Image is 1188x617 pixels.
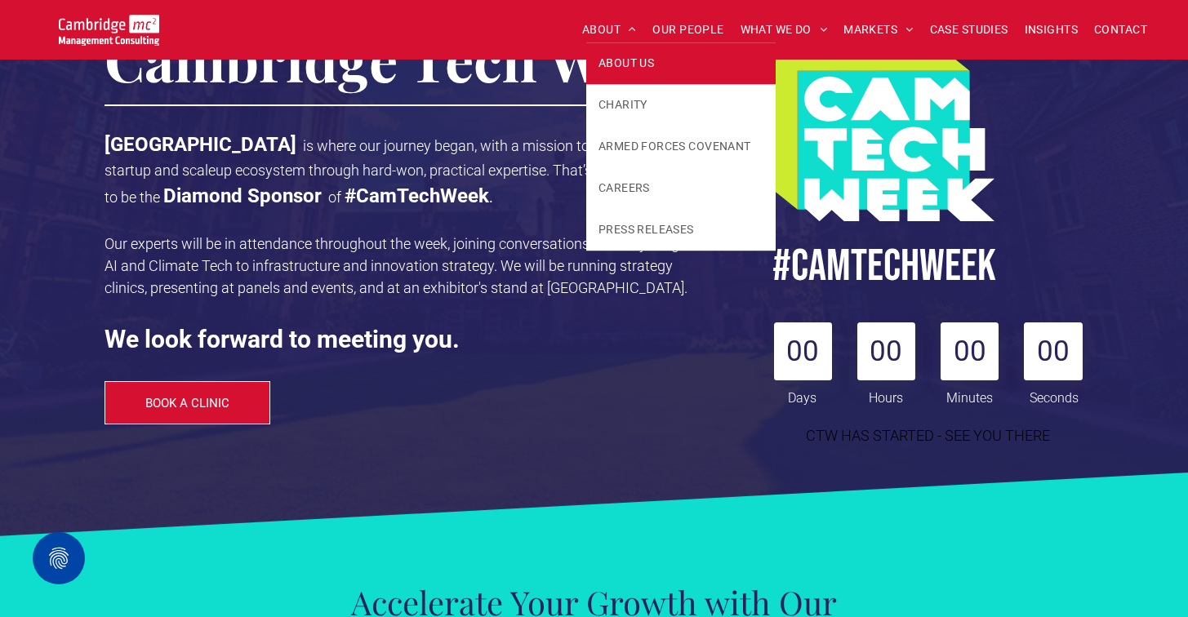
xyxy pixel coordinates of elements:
[644,17,732,42] a: OUR PEOPLE
[586,42,776,84] a: ABOUT US
[105,381,271,424] a: BOOK A CLINIC
[1017,17,1086,42] a: INSIGHTS
[598,221,694,238] span: PRESS RELEASES
[345,184,489,207] strong: #CamTechWeek
[59,17,159,34] a: Your Business Transformed | Cambridge Management Consulting
[835,17,921,42] a: MARKETS
[1026,380,1083,408] div: Seconds
[59,15,159,46] img: Go to Homepage
[586,209,776,251] a: PRESS RELEASES
[772,51,994,221] img: A turquoise and lime green geometric graphic with the words CAM TECH WEEK in bold white letters s...
[774,322,832,380] div: 00
[574,17,645,42] a: ABOUT
[774,380,831,408] div: Days
[598,55,654,72] span: ABOUT US
[772,239,996,294] span: #CamTECHWEEK
[857,322,915,380] div: 00
[1086,17,1155,42] a: CONTACT
[774,424,1083,446] p: CTW HAS STARTED - SEE YOU THERE
[105,137,718,206] span: is where our journey began, with a mission to support the region’s startup and scaleup ecosystem ...
[163,184,322,207] strong: Diamond Sponsor
[857,380,914,408] div: Hours
[732,17,836,42] a: WHAT WE DO
[598,180,650,197] span: CAREERS
[105,325,460,353] strong: We look forward to meeting you.
[586,84,776,126] a: CHARITY
[922,17,1017,42] a: CASE STUDIES
[105,235,714,296] span: Our experts will be in attendance throughout the week, joining conversations on everything from A...
[598,138,751,155] span: ARMED FORCES COVENANT
[941,380,999,408] div: Minutes
[105,133,296,156] strong: [GEOGRAPHIC_DATA]
[586,167,776,209] a: CAREERS
[328,189,341,206] span: of
[145,396,229,411] span: BOOK A CLINIC
[1024,322,1082,380] div: 00
[489,189,493,206] span: .
[598,96,647,113] span: CHARITY
[941,322,999,380] div: 00
[586,126,776,167] a: ARMED FORCES COVENANT
[582,17,637,42] span: ABOUT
